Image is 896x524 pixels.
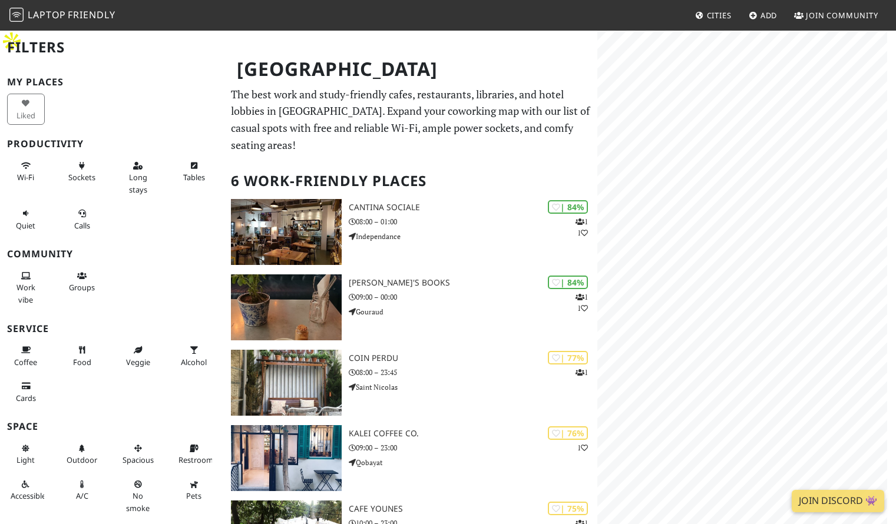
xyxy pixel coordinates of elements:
[224,350,597,416] a: Coin perdu | 77% 1 Coin perdu 08:00 – 23:45 Saint Nicolas
[231,425,341,491] img: Kalei Coffee Co.
[126,490,150,513] span: Smoke free
[224,199,597,265] a: Cantina Sociale | 84% 11 Cantina Sociale 08:00 – 01:00 Independance
[73,357,91,367] span: Food
[349,216,598,227] p: 08:00 – 01:00
[63,475,101,506] button: A/C
[761,10,778,21] span: Add
[63,266,101,297] button: Groups
[231,163,590,199] h2: 6 Work-Friendly Places
[707,10,732,21] span: Cities
[76,490,88,501] span: Air conditioned
[7,323,217,334] h3: Service
[548,426,588,440] div: | 76%
[349,231,598,242] p: Independance
[14,357,37,367] span: Coffee
[16,282,35,304] span: People working
[224,274,597,340] a: Aaliya's Books | 84% 11 [PERSON_NAME]'s Books 09:00 – 00:00 Gouraud
[576,216,588,238] p: 1 1
[349,457,598,468] p: Qobayat
[548,200,588,214] div: | 84%
[17,172,34,183] span: Stable Wi-Fi
[349,504,598,514] h3: Cafe Younes
[175,340,213,372] button: Alcohol
[548,276,588,289] div: | 84%
[231,86,590,154] p: The best work and study-friendly cafes, restaurants, libraries, and hotel lobbies in [GEOGRAPHIC_...
[119,340,157,372] button: Veggie
[7,156,45,187] button: Wi-Fi
[7,77,217,88] h3: My Places
[178,455,213,465] span: Restroom
[63,439,101,470] button: Outdoor
[7,138,217,150] h3: Productivity
[186,490,201,501] span: Pet friendly
[548,351,588,364] div: | 77%
[231,199,341,265] img: Cantina Sociale
[349,382,598,393] p: Saint Nicolas
[7,266,45,309] button: Work vibe
[349,429,598,439] h3: Kalei Coffee Co.
[548,502,588,515] div: | 75%
[119,156,157,199] button: Long stays
[690,5,736,26] a: Cities
[7,29,217,65] h2: Filters
[175,156,213,187] button: Tables
[7,439,45,470] button: Light
[349,306,598,317] p: Gouraud
[69,282,95,293] span: Group tables
[349,278,598,288] h3: [PERSON_NAME]'s Books
[224,425,597,491] a: Kalei Coffee Co. | 76% 1 Kalei Coffee Co. 09:00 – 23:00 Qobayat
[16,220,35,231] span: Quiet
[9,8,24,22] img: LaptopFriendly
[11,490,46,501] span: Accessible
[63,204,101,235] button: Calls
[181,357,207,367] span: Alcohol
[7,376,45,407] button: Cards
[231,350,341,416] img: Coin perdu
[576,291,588,314] p: 1 1
[7,248,217,260] h3: Community
[28,8,66,21] span: Laptop
[806,10,878,21] span: Join Community
[231,274,341,340] img: Aaliya's Books
[63,156,101,187] button: Sockets
[744,5,782,26] a: Add
[175,439,213,470] button: Restroom
[63,340,101,372] button: Food
[16,455,35,465] span: Natural light
[123,455,154,465] span: Spacious
[68,172,95,183] span: Power sockets
[119,439,157,470] button: Spacious
[349,442,598,453] p: 09:00 – 23:00
[349,353,598,363] h3: Coin perdu
[183,172,205,183] span: Work-friendly tables
[74,220,90,231] span: Video/audio calls
[7,421,217,432] h3: Space
[68,8,115,21] span: Friendly
[789,5,883,26] a: Join Community
[7,475,45,506] button: Accessible
[349,291,598,303] p: 09:00 – 00:00
[7,204,45,235] button: Quiet
[9,5,115,26] a: LaptopFriendly LaptopFriendly
[349,203,598,213] h3: Cantina Sociale
[7,340,45,372] button: Coffee
[126,357,150,367] span: Veggie
[576,367,588,378] p: 1
[119,475,157,518] button: No smoke
[175,475,213,506] button: Pets
[349,367,598,378] p: 08:00 – 23:45
[67,455,97,465] span: Outdoor area
[16,393,36,403] span: Credit cards
[577,442,588,453] p: 1
[792,490,884,512] a: Join Discord 👾
[227,53,595,85] h1: [GEOGRAPHIC_DATA]
[129,172,147,194] span: Long stays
